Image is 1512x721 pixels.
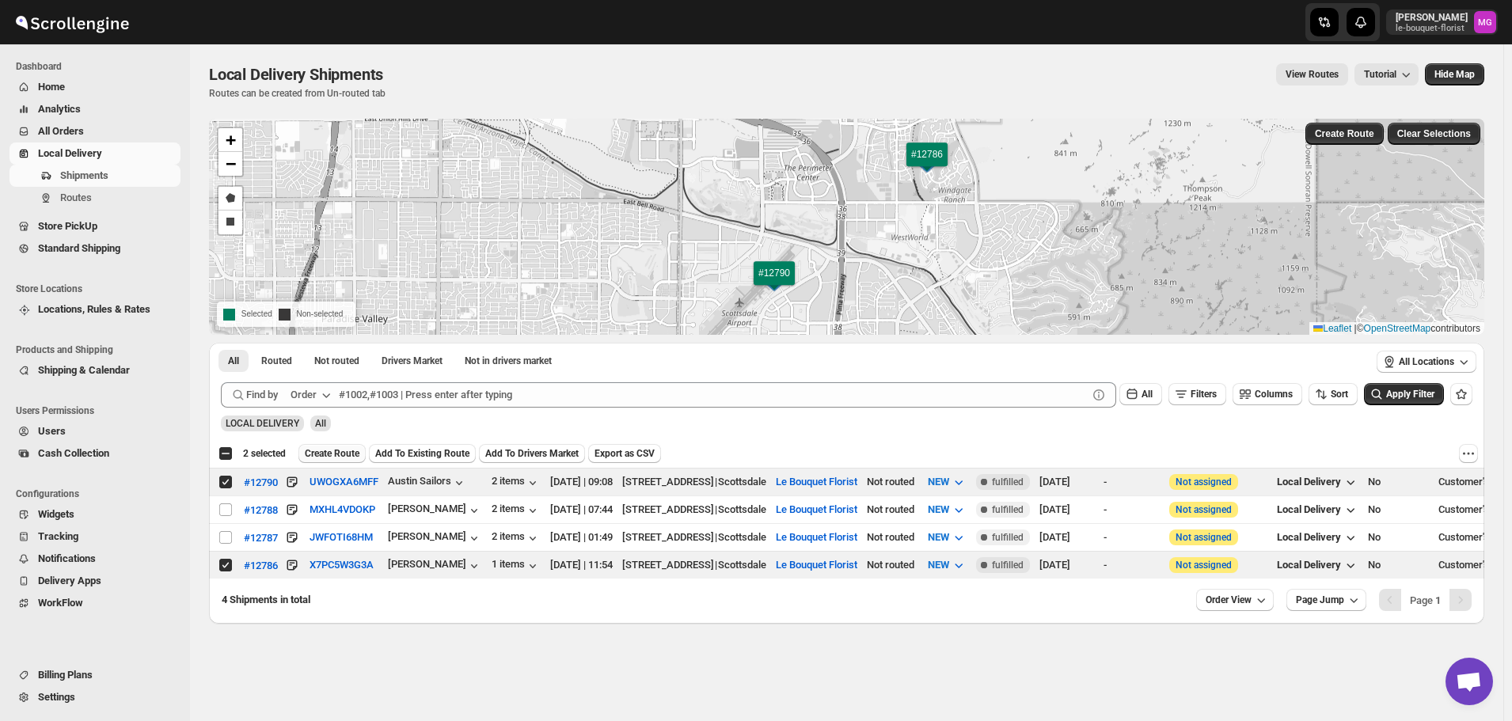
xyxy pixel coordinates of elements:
[479,444,585,463] button: Add To Drivers Market
[1255,389,1293,400] span: Columns
[1104,557,1160,573] div: -
[1039,474,1094,490] div: [DATE]
[9,187,180,209] button: Routes
[1396,11,1468,24] p: [PERSON_NAME]
[223,305,272,324] p: Selected
[244,560,278,571] div: #12786
[1364,383,1444,405] button: Apply Filter
[218,152,242,176] a: Zoom out
[928,476,949,488] span: NEW
[1446,658,1493,705] div: Open chat
[1368,502,1429,518] div: No
[1168,383,1226,405] button: Filters
[992,531,1024,544] span: fulfilled
[38,242,120,254] span: Standard Shipping
[1176,560,1232,571] button: Not assigned
[492,475,541,491] button: 2 items
[38,508,74,520] span: Widgets
[9,570,180,592] button: Delivery Apps
[38,530,78,542] span: Tracking
[9,359,180,381] button: Shipping & Calendar
[1315,127,1374,140] span: Create Route
[1309,383,1358,405] button: Sort
[1267,525,1368,550] button: Local Delivery
[867,474,918,490] div: Not routed
[218,211,242,234] a: Draw a rectangle
[9,592,180,614] button: WorkFlow
[1425,63,1484,85] button: Map action label
[1277,476,1341,488] span: Local Delivery
[1364,69,1396,81] span: Tutorial
[16,404,182,417] span: Users Permissions
[492,530,541,546] div: 2 items
[16,343,182,356] span: Products and Shipping
[1142,389,1153,400] span: All
[867,529,918,545] div: Not routed
[372,350,452,372] button: Claimable
[622,557,766,573] div: |
[38,447,109,459] span: Cash Collection
[38,303,150,315] span: Locations, Rules & Rates
[622,474,714,490] div: [STREET_ADDRESS]
[718,529,766,545] div: Scottsdale
[222,594,310,605] span: 4 Shipments in total
[485,447,579,460] span: Add To Drivers Market
[1377,351,1476,373] button: All Locations
[622,502,714,518] div: [STREET_ADDRESS]
[1354,323,1357,334] span: |
[281,382,344,408] button: Order
[1305,123,1384,145] button: Create Route
[388,530,482,546] div: [PERSON_NAME]
[918,469,976,495] button: NEW
[455,350,561,372] button: Un-claimable
[218,128,242,152] a: Zoom in
[1104,529,1160,545] div: -
[218,187,242,211] a: Draw a polygon
[992,559,1024,571] span: fulfilled
[252,350,302,372] button: Routed
[305,447,359,460] span: Create Route
[9,503,180,526] button: Widgets
[1368,529,1429,545] div: No
[1277,559,1341,571] span: Local Delivery
[38,575,101,586] span: Delivery Apps
[388,558,482,574] button: [PERSON_NAME]
[9,664,180,686] button: Billing Plans
[1309,322,1484,336] div: © contributors
[244,476,278,488] div: #12790
[1410,594,1441,606] span: Page
[226,130,236,150] span: +
[1196,589,1274,611] button: Order View
[915,155,939,173] img: Marker
[928,559,949,571] span: NEW
[1176,532,1232,543] button: Not assigned
[209,65,383,84] span: Local Delivery Shipments
[13,2,131,42] img: ScrollEngine
[291,387,317,403] div: Order
[388,503,482,518] button: [PERSON_NAME]
[382,355,443,367] span: Drivers Market
[1277,531,1341,543] span: Local Delivery
[867,502,918,518] div: Not routed
[1104,502,1160,518] div: -
[492,503,541,518] button: 2 items
[465,355,552,367] span: Not in drivers market
[550,502,613,518] div: [DATE] | 07:44
[1388,123,1480,145] button: Clear Selections
[622,502,766,518] div: |
[38,552,96,564] span: Notifications
[388,475,467,491] button: Austin Sailors
[279,305,344,324] p: Non-selected
[1176,476,1232,488] button: Not assigned
[918,525,976,550] button: NEW
[1267,552,1368,578] button: Local Delivery
[60,192,92,203] span: Routes
[1386,389,1434,400] span: Apply Filter
[1267,497,1368,522] button: Local Delivery
[718,474,766,490] div: Scottsdale
[1368,474,1429,490] div: No
[1206,594,1252,606] span: Order View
